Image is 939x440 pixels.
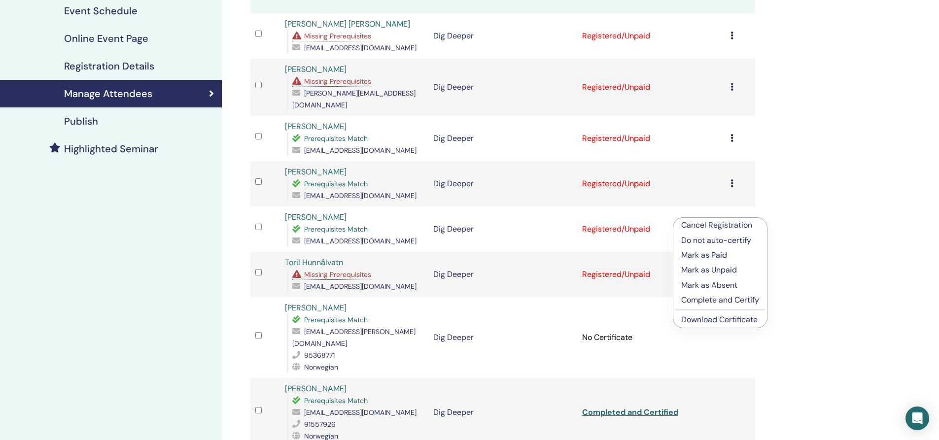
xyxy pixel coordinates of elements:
[304,363,338,372] span: Norwegian
[428,13,577,59] td: Dig Deeper
[681,249,759,261] p: Mark as Paid
[285,19,410,29] a: [PERSON_NAME] [PERSON_NAME]
[285,383,347,394] a: [PERSON_NAME]
[304,191,417,200] span: [EMAIL_ADDRESS][DOMAIN_NAME]
[304,408,417,417] span: [EMAIL_ADDRESS][DOMAIN_NAME]
[304,237,417,245] span: [EMAIL_ADDRESS][DOMAIN_NAME]
[304,146,417,155] span: [EMAIL_ADDRESS][DOMAIN_NAME]
[428,116,577,161] td: Dig Deeper
[292,89,416,109] span: [PERSON_NAME][EMAIL_ADDRESS][DOMAIN_NAME]
[304,225,368,234] span: Prerequisites Match
[681,294,759,306] p: Complete and Certify
[64,88,152,100] h4: Manage Attendees
[681,314,758,325] a: Download Certificate
[428,161,577,206] td: Dig Deeper
[304,351,335,360] span: 95368771
[681,235,759,246] p: Do not auto-certify
[304,179,368,188] span: Prerequisites Match
[64,143,158,155] h4: Highlighted Seminar
[428,297,577,378] td: Dig Deeper
[681,219,759,231] p: Cancel Registration
[304,420,336,429] span: 91557926
[285,167,347,177] a: [PERSON_NAME]
[304,134,368,143] span: Prerequisites Match
[428,206,577,252] td: Dig Deeper
[285,257,343,268] a: Toril Hunnålvatn
[64,115,98,127] h4: Publish
[905,406,929,430] div: Open Intercom Messenger
[582,407,678,417] a: Completed and Certified
[304,282,417,291] span: [EMAIL_ADDRESS][DOMAIN_NAME]
[681,279,759,291] p: Mark as Absent
[428,59,577,116] td: Dig Deeper
[292,327,416,348] span: [EMAIL_ADDRESS][PERSON_NAME][DOMAIN_NAME]
[304,43,417,52] span: [EMAIL_ADDRESS][DOMAIN_NAME]
[285,212,347,222] a: [PERSON_NAME]
[285,64,347,74] a: [PERSON_NAME]
[64,5,138,17] h4: Event Schedule
[681,264,759,276] p: Mark as Unpaid
[304,77,371,86] span: Missing Prerequisites
[304,270,371,279] span: Missing Prerequisites
[64,33,148,44] h4: Online Event Page
[304,32,371,40] span: Missing Prerequisites
[304,315,368,324] span: Prerequisites Match
[428,252,577,297] td: Dig Deeper
[285,121,347,132] a: [PERSON_NAME]
[304,396,368,405] span: Prerequisites Match
[285,303,347,313] a: [PERSON_NAME]
[64,60,154,72] h4: Registration Details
